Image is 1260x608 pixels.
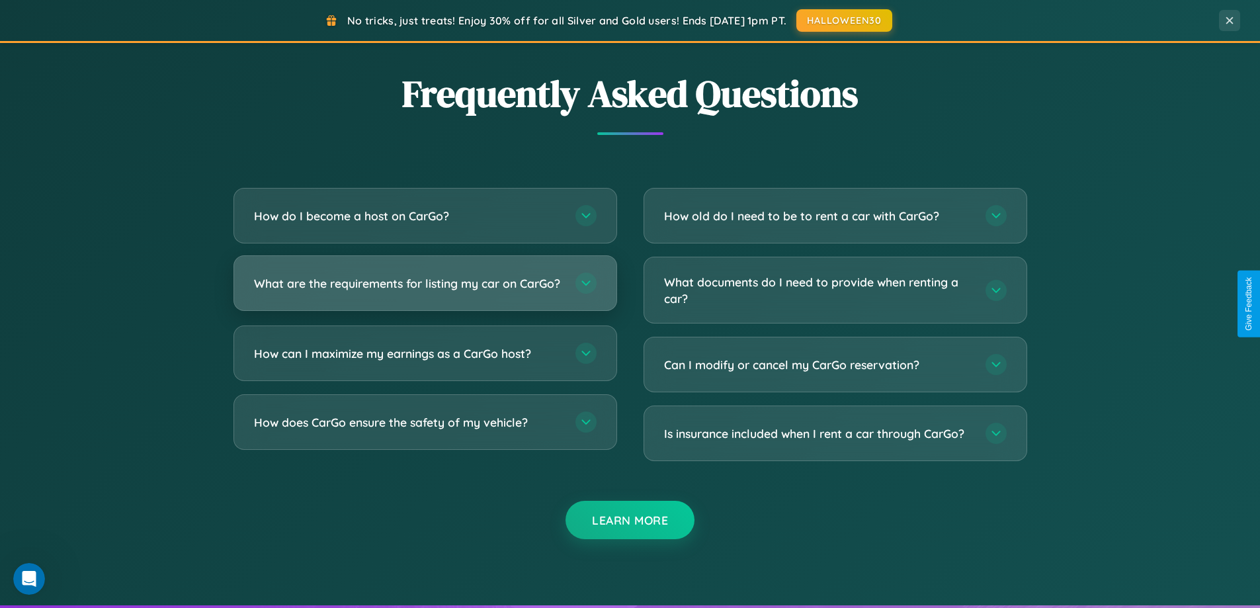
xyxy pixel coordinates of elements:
h2: Frequently Asked Questions [233,68,1027,119]
h3: Can I modify or cancel my CarGo reservation? [664,357,972,373]
h3: Is insurance included when I rent a car through CarGo? [664,425,972,442]
h3: How do I become a host on CarGo? [254,208,562,224]
h3: How can I maximize my earnings as a CarGo host? [254,345,562,362]
h3: What documents do I need to provide when renting a car? [664,274,972,306]
span: No tricks, just treats! Enjoy 30% off for all Silver and Gold users! Ends [DATE] 1pm PT. [347,14,786,27]
div: Give Feedback [1244,277,1253,331]
h3: How does CarGo ensure the safety of my vehicle? [254,414,562,431]
button: HALLOWEEN30 [796,9,892,32]
h3: How old do I need to be to rent a car with CarGo? [664,208,972,224]
iframe: Intercom live chat [13,563,45,595]
h3: What are the requirements for listing my car on CarGo? [254,275,562,292]
button: Learn More [566,501,694,539]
